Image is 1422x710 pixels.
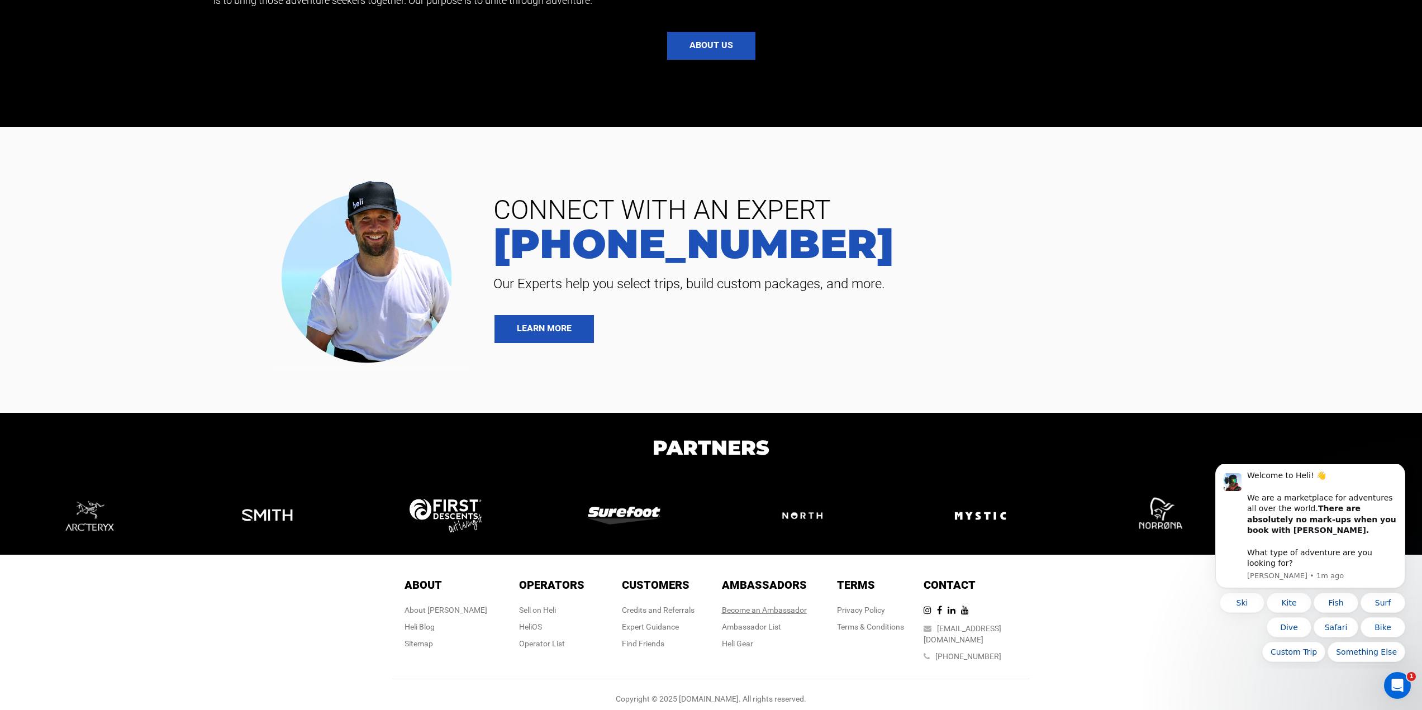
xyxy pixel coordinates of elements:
[405,622,435,631] a: Heli Blog
[68,128,113,149] button: Quick reply: Kite
[494,315,594,343] a: LEARN MORE
[924,578,976,592] span: Contact
[622,622,679,631] a: Expert Guidance
[273,171,468,369] img: contact our team
[722,639,753,648] a: Heli Gear
[64,178,127,198] button: Quick reply: Custom Trip
[21,128,66,149] button: Quick reply: Ski
[49,6,198,104] div: Message content
[115,153,160,173] button: Quick reply: Safari
[945,481,1015,551] img: logo
[766,497,839,535] img: logo
[1199,464,1422,669] iframe: Intercom notifications message
[935,652,1001,661] a: [PHONE_NUMBER]
[837,606,885,614] a: Privacy Policy
[485,275,1405,293] span: Our Experts help you select trips, build custom packages, and more.
[519,578,584,592] span: Operators
[588,507,660,525] img: logo
[393,693,1030,704] div: Copyright © 2025 [DOMAIN_NAME]. All rights reserved.
[232,481,302,551] img: logo
[115,128,160,149] button: Quick reply: Fish
[49,6,198,104] div: Welcome to Heli! 👋 We are a marketplace for adventures all over the world. What type of adventure...
[519,622,542,631] a: HeliOS
[25,9,43,27] img: Profile image for Carl
[924,624,1001,644] a: [EMAIL_ADDRESS][DOMAIN_NAME]
[622,638,695,649] div: Find Friends
[1407,672,1416,681] span: 1
[54,481,124,551] img: logo
[722,606,807,614] a: Become an Ambassador
[129,178,207,198] button: Quick reply: Something Else
[1384,672,1411,699] iframe: Intercom live chat
[837,578,875,592] span: Terms
[622,578,689,592] span: Customers
[722,621,807,632] div: Ambassador List
[1124,481,1193,551] img: logo
[722,578,807,592] span: Ambassadors
[837,622,904,631] a: Terms & Conditions
[667,32,755,60] button: About us
[485,223,1405,264] a: [PHONE_NUMBER]
[405,604,487,616] div: About [PERSON_NAME]
[519,604,584,616] div: Sell on Heli
[49,40,198,70] b: There are absolutely no mark-ups when you book with [PERSON_NAME].
[519,638,584,649] div: Operator List
[49,107,198,117] p: Message from Carl, sent 1m ago
[162,153,207,173] button: Quick reply: Bike
[410,499,482,532] img: logo
[622,606,695,614] a: Credits and Referrals
[17,128,207,198] div: Quick reply options
[405,578,442,592] span: About
[405,638,487,649] div: Sitemap
[485,197,1405,223] span: CONNECT WITH AN EXPERT
[162,128,207,149] button: Quick reply: Surf
[68,153,113,173] button: Quick reply: Dive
